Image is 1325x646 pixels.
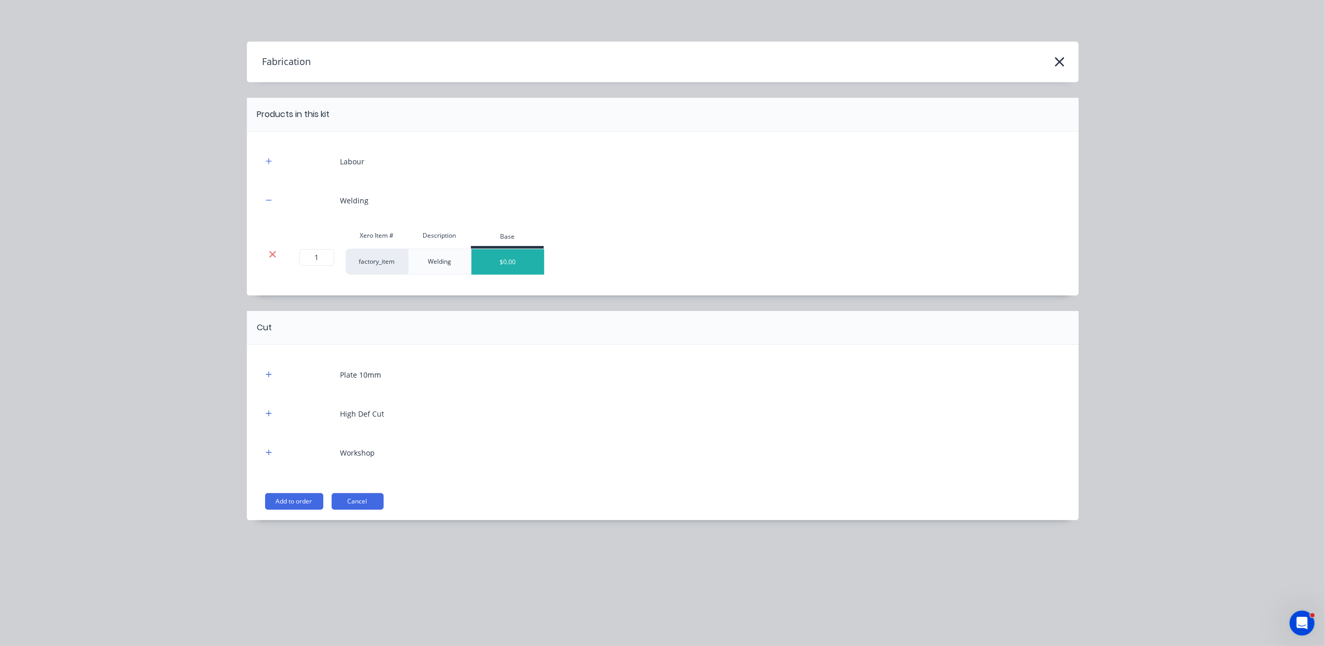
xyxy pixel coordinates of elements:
button: Cancel [332,493,384,510]
div: factory_item [346,249,408,275]
div: Products in this kit [257,108,330,121]
div: Welding [340,195,369,206]
input: ? [299,249,334,266]
button: Add to order [265,493,323,510]
div: Workshop [340,447,375,458]
div: Labour [340,156,365,167]
div: Xero Item # [346,225,408,246]
div: Plate 10mm [340,369,382,380]
div: Base [471,228,544,249]
div: High Def Cut [340,408,385,419]
iframe: Intercom live chat [1290,611,1315,636]
div: $0.00 [471,249,544,275]
h4: Fabrication [247,52,311,72]
div: Cut [257,321,272,334]
div: Welding [408,249,471,275]
div: Description [408,225,471,246]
